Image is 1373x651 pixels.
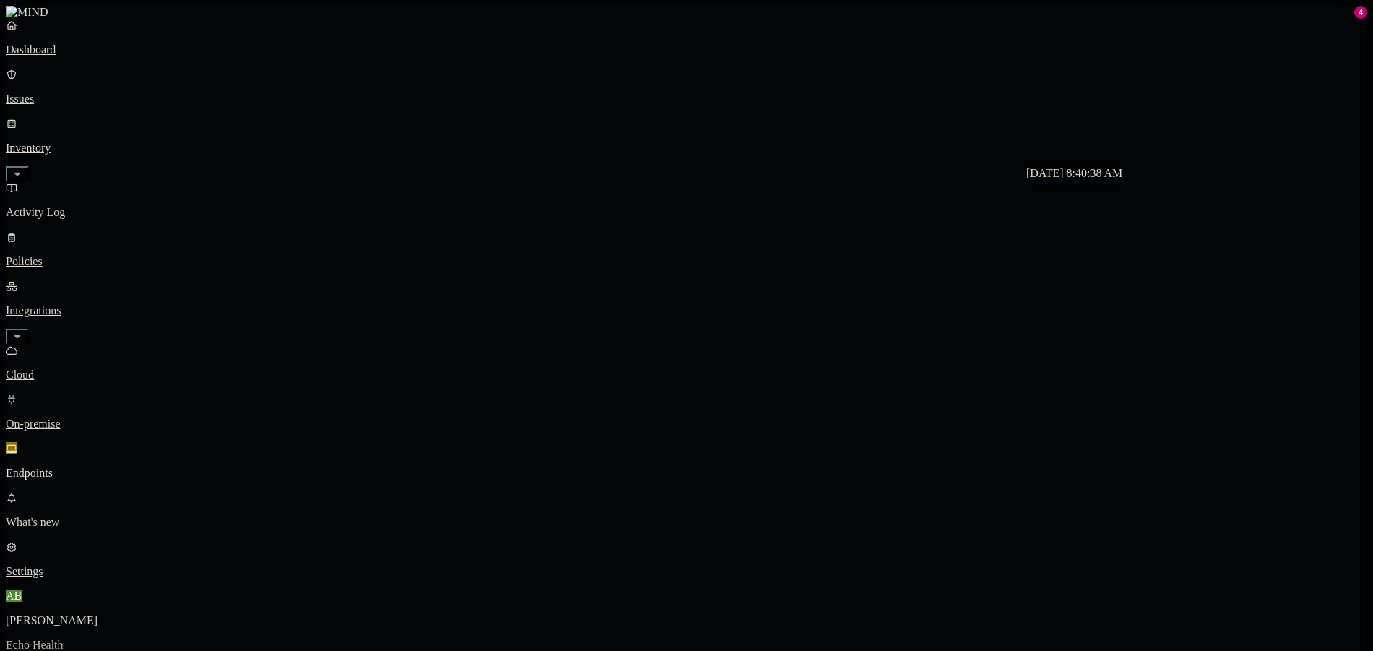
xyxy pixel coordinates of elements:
a: Dashboard [6,19,1367,56]
p: Inventory [6,142,1367,155]
a: Policies [6,230,1367,268]
p: Cloud [6,368,1367,381]
a: Activity Log [6,181,1367,219]
p: Activity Log [6,206,1367,219]
a: Cloud [6,344,1367,381]
img: MIND [6,6,48,19]
div: [DATE] 8:40:38 AM [1026,167,1122,180]
p: Settings [6,565,1367,578]
a: Endpoints [6,442,1367,480]
p: [PERSON_NAME] [6,614,1367,627]
p: Dashboard [6,43,1367,56]
div: 4 [1354,6,1367,19]
a: Inventory [6,117,1367,179]
p: Policies [6,255,1367,268]
p: Integrations [6,304,1367,317]
a: MIND [6,6,1367,19]
a: Integrations [6,280,1367,342]
p: On-premise [6,418,1367,431]
a: Issues [6,68,1367,105]
p: What's new [6,516,1367,529]
a: On-premise [6,393,1367,431]
a: What's new [6,491,1367,529]
p: Issues [6,92,1367,105]
span: AB [6,590,22,602]
a: Settings [6,540,1367,578]
p: Endpoints [6,467,1367,480]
